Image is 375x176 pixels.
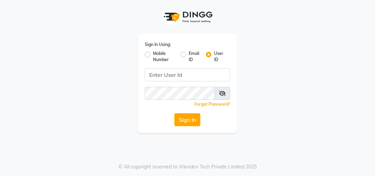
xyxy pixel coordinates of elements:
[214,50,225,63] label: User ID
[153,50,175,63] label: Mobile Number
[160,7,215,27] img: logo1.svg
[195,102,230,107] a: Forgot Password?
[145,42,171,48] label: Sign In Using:
[145,68,231,81] input: Username
[174,113,200,126] button: Sign In
[145,87,215,100] input: Username
[189,50,200,63] label: Email ID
